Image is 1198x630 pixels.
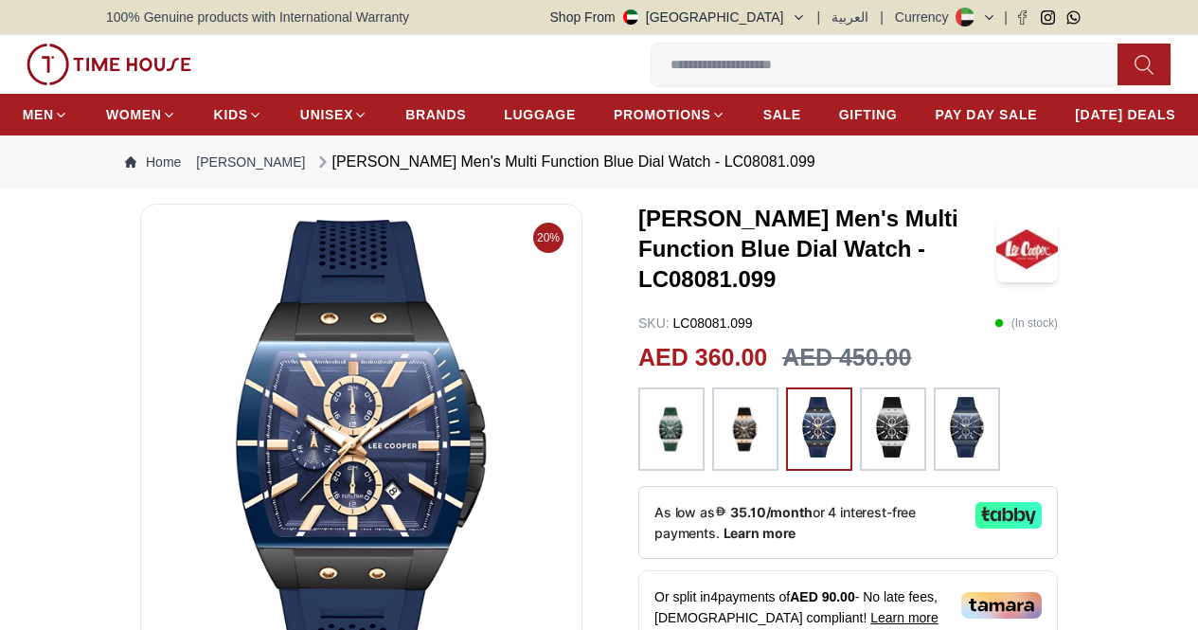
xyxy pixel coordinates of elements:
a: PAY DAY SALE [935,98,1037,132]
img: ... [796,397,843,458]
a: PROMOTIONS [614,98,725,132]
span: 100% Genuine products with International Warranty [106,8,409,27]
p: ( In stock ) [994,314,1058,333]
span: KIDS [214,105,248,124]
button: العربية [831,8,868,27]
button: Shop From[GEOGRAPHIC_DATA] [550,8,806,27]
a: SALE [763,98,801,132]
span: [DATE] DEALS [1075,105,1175,124]
a: Instagram [1041,10,1055,25]
h3: AED 450.00 [782,340,911,376]
span: PROMOTIONS [614,105,711,124]
img: ... [869,397,917,458]
span: AED 90.00 [790,589,854,604]
span: | [817,8,821,27]
div: Currency [895,8,957,27]
a: [DATE] DEALS [1075,98,1175,132]
a: GIFTING [839,98,898,132]
a: [PERSON_NAME] [196,153,305,171]
img: Tamara [961,592,1042,619]
img: ... [943,397,991,458]
p: LC08081.099 [638,314,753,333]
span: BRANDS [405,105,466,124]
span: LUGGAGE [504,105,576,124]
span: | [1004,8,1008,27]
a: LUGGAGE [504,98,576,132]
span: Learn more [870,610,939,625]
img: LEE COOPER Men's Multi Function Blue Dial Watch - LC08081.099 [996,216,1058,282]
img: ... [27,44,191,85]
a: WOMEN [106,98,176,132]
span: SALE [763,105,801,124]
a: Facebook [1015,10,1029,25]
span: WOMEN [106,105,162,124]
img: ... [648,397,695,461]
div: [PERSON_NAME] Men's Multi Function Blue Dial Watch - LC08081.099 [313,151,815,173]
a: UNISEX [300,98,367,132]
a: Home [125,153,181,171]
span: UNISEX [300,105,353,124]
span: MEN [23,105,54,124]
h3: [PERSON_NAME] Men's Multi Function Blue Dial Watch - LC08081.099 [638,204,996,295]
a: BRANDS [405,98,466,132]
a: MEN [23,98,68,132]
span: GIFTING [839,105,898,124]
span: PAY DAY SALE [935,105,1037,124]
span: | [880,8,884,27]
span: 20% [533,223,563,253]
img: United Arab Emirates [623,9,638,25]
nav: Breadcrumb [106,135,1092,189]
a: KIDS [214,98,262,132]
a: Whatsapp [1066,10,1081,25]
h2: AED 360.00 [638,340,767,376]
img: ... [722,397,769,461]
span: SKU : [638,315,670,331]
